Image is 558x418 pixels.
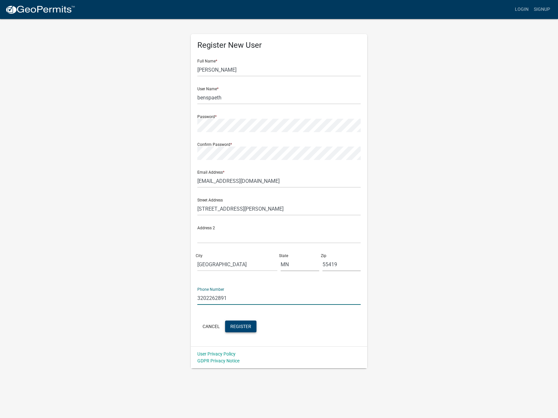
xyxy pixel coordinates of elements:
a: GDPR Privacy Notice [197,358,239,363]
span: Register [230,323,251,329]
a: Login [512,3,531,16]
button: Register [225,321,256,332]
button: Cancel [197,321,225,332]
a: User Privacy Policy [197,351,236,357]
h5: Register New User [197,41,361,50]
a: Signup [531,3,553,16]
